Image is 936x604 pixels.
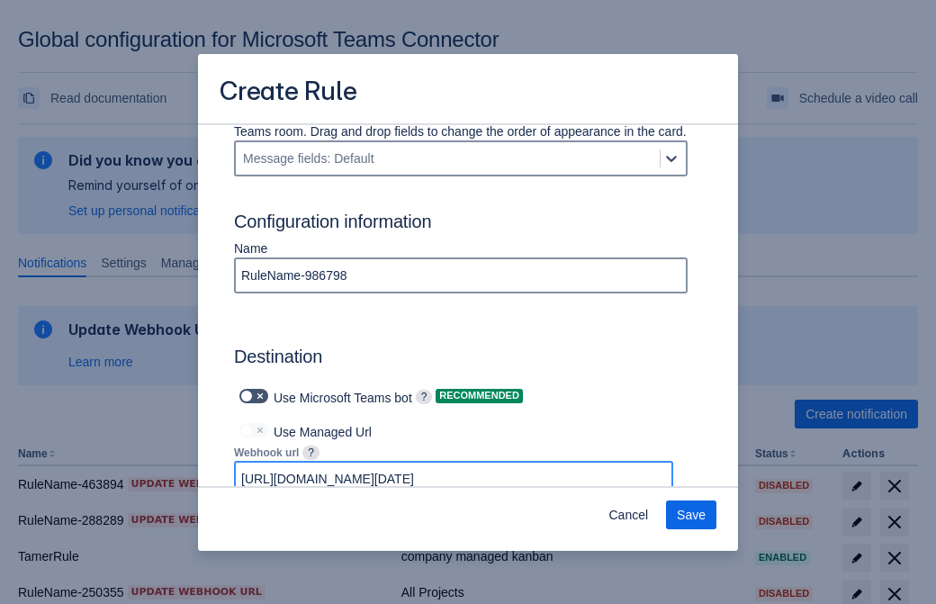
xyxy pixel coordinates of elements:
span: ? [416,390,433,404]
div: Scrollable content [198,123,738,488]
h3: Configuration information [234,211,702,239]
div: Message fields: Default [243,149,374,167]
span: Cancel [608,500,648,529]
a: ? [302,445,319,459]
h3: Destination [234,346,688,374]
button: Save [666,500,716,529]
button: Cancel [598,500,659,529]
input: Please enter the name of the rule here [236,259,686,292]
div: Use Microsoft Teams bot [234,383,412,409]
span: Save [677,500,706,529]
p: Name [234,239,688,257]
span: ? [302,446,319,460]
span: Recommended [436,391,523,401]
h3: Create Rule [220,76,357,111]
div: Use Managed Url [234,418,673,443]
span: Webhook url [234,446,299,459]
input: Please enter the webhook url here [236,463,671,495]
